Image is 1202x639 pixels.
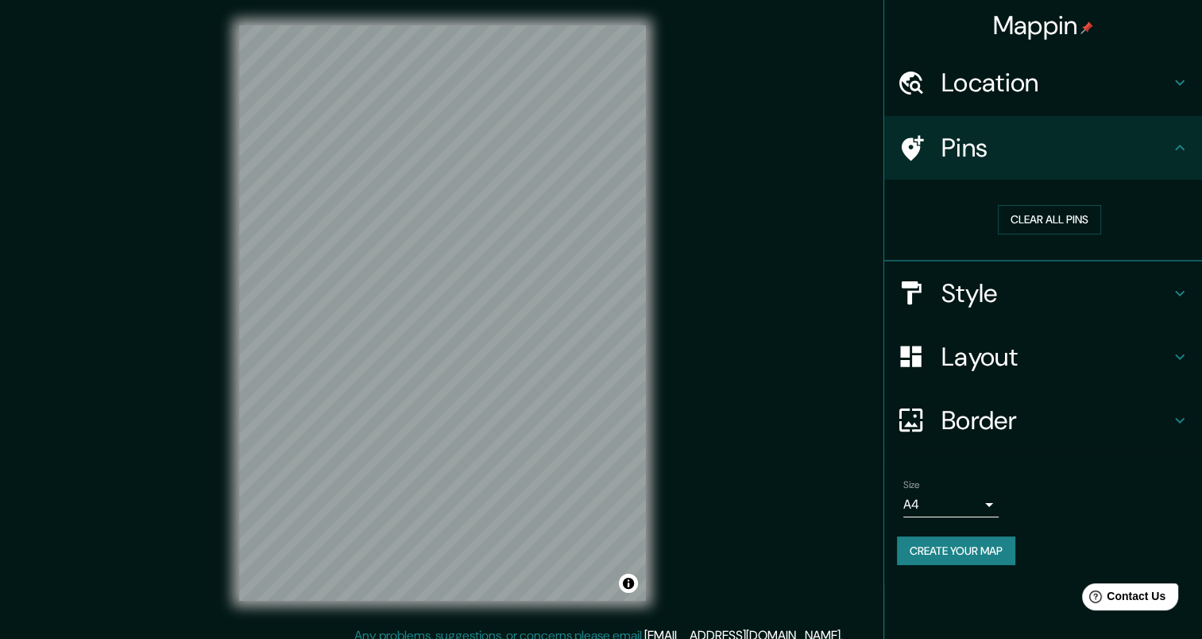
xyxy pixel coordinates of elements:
[239,25,646,601] canvas: Map
[941,67,1170,99] h4: Location
[884,116,1202,180] div: Pins
[884,261,1202,325] div: Style
[993,10,1094,41] h4: Mappin
[903,478,920,491] label: Size
[884,389,1202,452] div: Border
[941,277,1170,309] h4: Style
[884,51,1202,114] div: Location
[941,132,1170,164] h4: Pins
[941,405,1170,436] h4: Border
[884,325,1202,389] div: Layout
[903,492,999,517] div: A4
[1061,577,1185,622] iframe: Help widget launcher
[619,574,638,593] button: Toggle attribution
[1080,21,1093,34] img: pin-icon.png
[941,341,1170,373] h4: Layout
[897,536,1015,566] button: Create your map
[998,205,1101,234] button: Clear all pins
